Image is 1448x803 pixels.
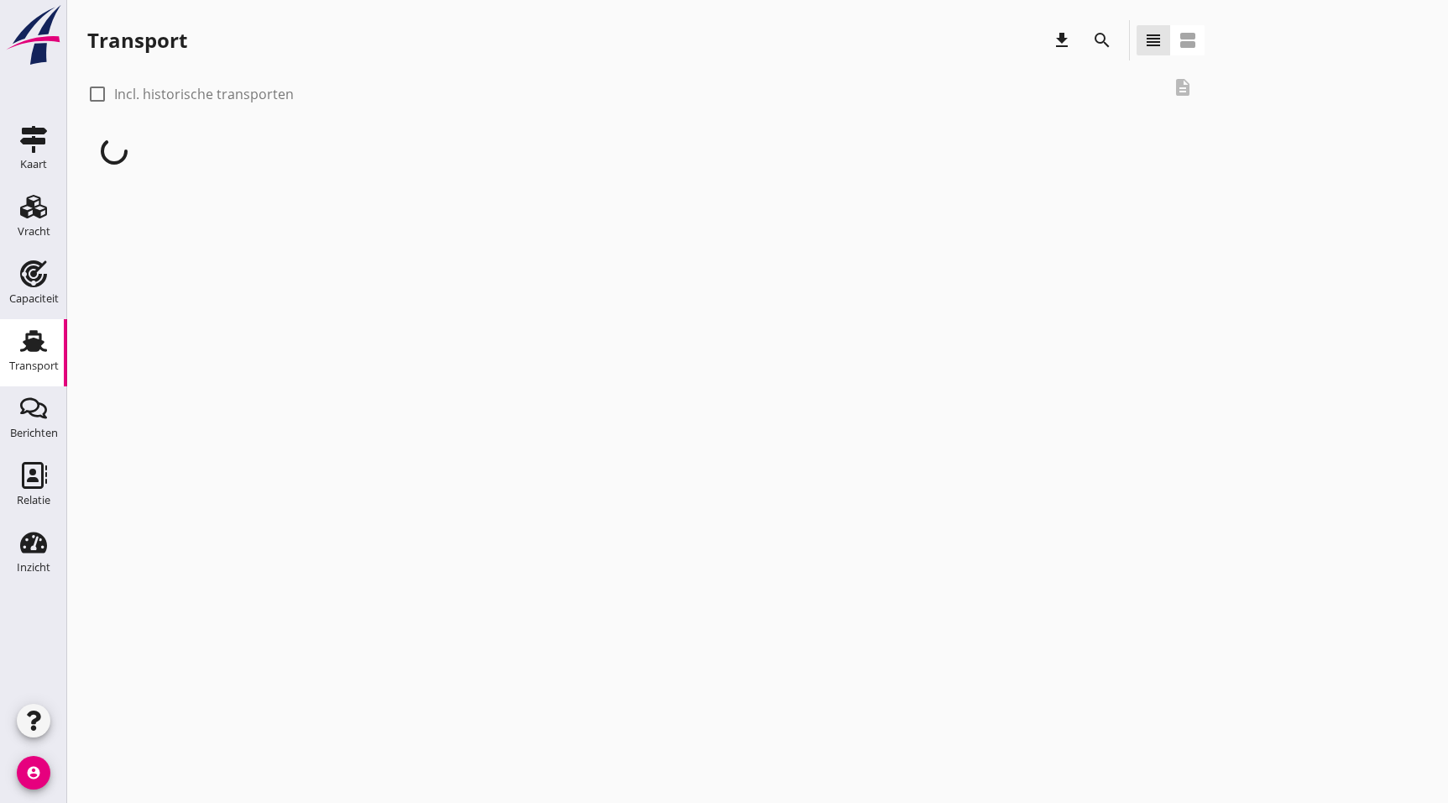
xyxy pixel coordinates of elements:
div: Relatie [17,495,50,506]
div: Kaart [20,159,47,170]
label: Incl. historische transporten [114,86,294,102]
img: logo-small.a267ee39.svg [3,4,64,66]
div: Transport [87,27,187,54]
div: Capaciteit [9,293,59,304]
i: view_headline [1143,30,1163,50]
i: search [1092,30,1112,50]
div: Inzicht [17,562,50,573]
div: Transport [9,360,59,371]
div: Vracht [18,226,50,237]
i: account_circle [17,756,50,790]
i: download [1052,30,1072,50]
i: view_agenda [1178,30,1198,50]
div: Berichten [10,428,58,438]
